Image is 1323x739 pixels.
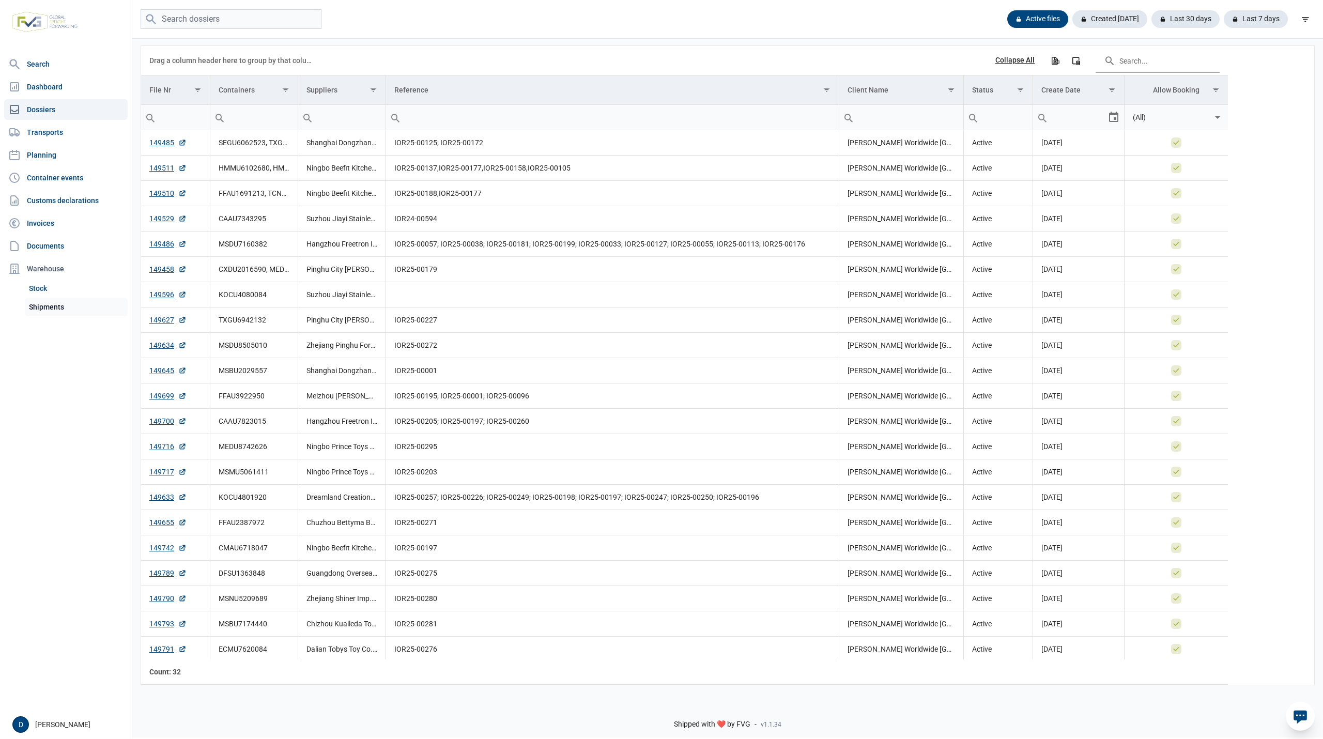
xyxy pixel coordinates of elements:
[964,434,1033,459] td: Active
[210,561,298,586] td: DFSU1363848
[839,105,964,130] td: Filter cell
[1041,341,1063,349] span: [DATE]
[141,9,321,29] input: Search dossiers
[839,358,964,383] td: [PERSON_NAME] Worldwide [GEOGRAPHIC_DATA]
[964,358,1033,383] td: Active
[839,586,964,611] td: [PERSON_NAME] Worldwide [GEOGRAPHIC_DATA]
[386,105,405,130] div: Search box
[839,510,964,535] td: [PERSON_NAME] Worldwide [GEOGRAPHIC_DATA]
[386,434,839,459] td: IOR25-00295
[839,257,964,282] td: [PERSON_NAME] Worldwide [GEOGRAPHIC_DATA]
[839,75,964,105] td: Column Client Name
[210,333,298,358] td: MSDU8505010
[210,181,298,206] td: FFAU1691213, TCNU4329432
[947,86,955,94] span: Show filter options for column 'Client Name'
[282,86,289,94] span: Show filter options for column 'Containers'
[1041,392,1063,400] span: [DATE]
[306,86,337,94] div: Suppliers
[8,8,82,36] img: FVG - Global freight forwarding
[964,611,1033,637] td: Active
[1041,138,1063,147] span: [DATE]
[149,365,187,376] a: 149645
[298,156,386,181] td: Ningbo Beefit Kitchenware Co., Ltd.
[298,307,386,333] td: Pinghu City [PERSON_NAME] Xing Children's Products Co., Ltd.
[839,333,964,358] td: [PERSON_NAME] Worldwide [GEOGRAPHIC_DATA]
[1041,164,1063,172] span: [DATE]
[12,716,126,733] div: [PERSON_NAME]
[4,54,128,74] a: Search
[964,282,1033,307] td: Active
[4,122,128,143] a: Transports
[394,86,428,94] div: Reference
[141,75,210,105] td: Column File Nr
[839,409,964,434] td: [PERSON_NAME] Worldwide [GEOGRAPHIC_DATA]
[141,105,160,130] div: Search box
[298,637,386,662] td: Dalian Tobys Toy Co., Ltd.
[386,232,839,257] td: IOR25-00057; IOR25-00038; IOR25-00181; IOR25-00199; IOR25-00033; IOR25-00127; IOR25-00055; IOR25-...
[839,156,964,181] td: [PERSON_NAME] Worldwide [GEOGRAPHIC_DATA]
[386,181,839,206] td: IOR25-00188,IOR25-00177
[298,75,386,105] td: Column Suppliers
[298,485,386,510] td: Dreamland Creations Inc., Hangzhou Freetron Industrial Co., Ltd., Ningbo Beefit Kitchenware Co., ...
[1072,10,1147,28] div: Created [DATE]
[149,644,187,654] a: 149791
[1041,417,1063,425] span: [DATE]
[298,358,386,383] td: Shanghai Dongzhan International Trade. Co. Ltd.
[964,232,1033,257] td: Active
[839,181,964,206] td: [PERSON_NAME] Worldwide [GEOGRAPHIC_DATA]
[149,137,187,148] a: 149485
[964,130,1033,156] td: Active
[149,543,187,553] a: 149742
[839,561,964,586] td: [PERSON_NAME] Worldwide [GEOGRAPHIC_DATA]
[1153,86,1199,94] div: Allow Booking
[964,535,1033,561] td: Active
[964,156,1033,181] td: Active
[298,510,386,535] td: Chuzhou Bettyma Baby Carrier Co., Ltd.
[386,637,839,662] td: IOR25-00276
[1033,105,1052,130] div: Search box
[12,716,29,733] button: D
[839,485,964,510] td: [PERSON_NAME] Worldwide [GEOGRAPHIC_DATA]
[964,257,1033,282] td: Active
[386,485,839,510] td: IOR25-00257; IOR25-00226; IOR25-00249; IOR25-00198; IOR25-00197; IOR25-00247; IOR25-00250; IOR25-...
[964,510,1033,535] td: Active
[141,105,210,130] input: Filter cell
[149,667,202,677] div: File Nr Count: 32
[1041,240,1063,248] span: [DATE]
[149,416,187,426] a: 149700
[1296,10,1315,28] div: filter
[386,383,839,409] td: IOR25-00195; IOR25-00001; IOR25-00096
[210,611,298,637] td: MSBU7174440
[4,99,128,120] a: Dossiers
[1096,48,1220,73] input: Search in the data grid
[1041,620,1063,628] span: [DATE]
[1033,105,1107,130] input: Filter cell
[4,213,128,234] a: Invoices
[298,105,386,130] input: Filter cell
[386,586,839,611] td: IOR25-00280
[386,206,839,232] td: IOR24-00594
[298,434,386,459] td: Ningbo Prince Toys Co., Ltd.
[386,561,839,586] td: IOR25-00275
[1107,105,1120,130] div: Select
[839,611,964,637] td: [PERSON_NAME] Worldwide [GEOGRAPHIC_DATA]
[386,105,839,130] input: Filter cell
[210,282,298,307] td: KOCU4080084
[210,485,298,510] td: KOCU4801920
[4,190,128,211] a: Customs declarations
[149,467,187,477] a: 149717
[761,720,781,729] span: v1.1.34
[848,86,888,94] div: Client Name
[25,279,128,298] a: Stock
[149,239,187,249] a: 149486
[1041,518,1063,527] span: [DATE]
[964,333,1033,358] td: Active
[386,130,839,156] td: IOR25-00125; IOR25-00172
[210,105,229,130] div: Search box
[964,307,1033,333] td: Active
[210,105,298,130] input: Filter cell
[1041,594,1063,603] span: [DATE]
[1041,366,1063,375] span: [DATE]
[298,282,386,307] td: Suzhou Jiayi Stainless Steel Products Co., Ltd.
